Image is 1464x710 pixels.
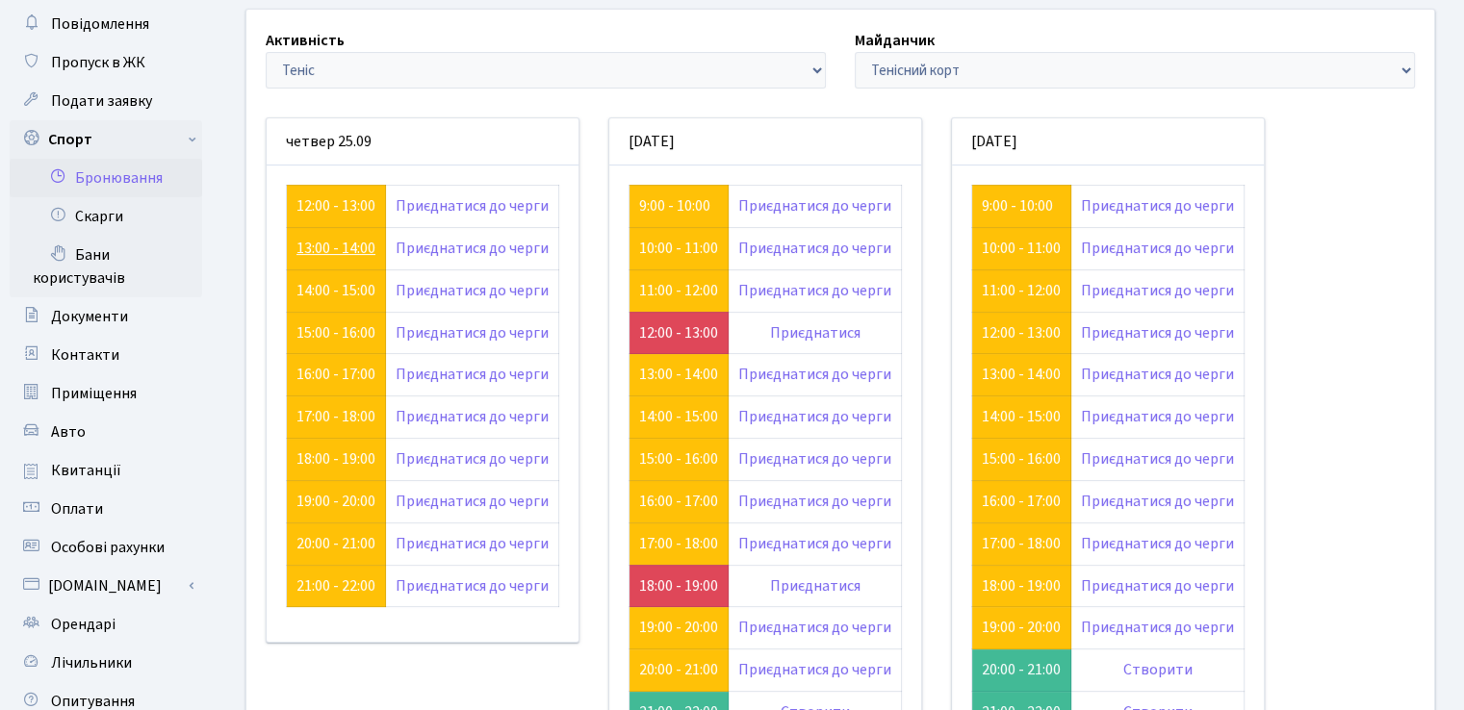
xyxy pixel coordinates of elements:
label: Активність [266,29,345,52]
a: Бани користувачів [10,236,202,297]
a: 12:00 - 13:00 [639,322,718,343]
a: Приєднатися [770,575,860,596]
a: Приєднатися до черги [738,195,891,216]
a: Скарги [10,197,202,236]
a: Приєднатися до черги [396,448,549,469]
span: Приміщення [51,383,137,404]
span: Особові рахунки [51,537,165,558]
a: Приєднатися до черги [396,533,549,554]
a: 16:00 - 17:00 [982,491,1061,512]
a: 11:00 - 12:00 [639,280,718,301]
a: 14:00 - 15:00 [296,280,375,301]
a: Приєднатися до черги [738,659,891,680]
a: 15:00 - 16:00 [982,448,1061,469]
a: 12:00 - 13:00 [982,322,1061,343]
a: Контакти [10,336,202,374]
span: Лічильники [51,652,132,673]
a: 18:00 - 19:00 [639,575,718,596]
div: четвер 25.09 [267,118,578,165]
a: Особові рахунки [10,528,202,567]
a: Приєднатися до черги [396,238,549,259]
a: 9:00 - 10:00 [982,195,1053,216]
span: Авто [51,421,86,443]
a: 12:00 - 13:00 [296,195,375,216]
a: Приєднатися до черги [396,406,549,427]
a: 20:00 - 21:00 [639,659,718,680]
span: Орендарі [51,614,116,635]
a: Приєднатися до черги [1081,322,1234,343]
span: Пропуск в ЖК [51,52,145,73]
a: Лічильники [10,644,202,682]
a: Приєднатися до черги [738,491,891,512]
a: Приєднатися до черги [738,280,891,301]
a: Приєднатися до черги [1081,491,1234,512]
a: 16:00 - 17:00 [296,364,375,385]
a: 13:00 - 14:00 [982,364,1061,385]
a: Приєднатися до черги [738,406,891,427]
a: Приєднатися до черги [1081,533,1234,554]
a: 20:00 - 21:00 [296,533,375,554]
a: 11:00 - 12:00 [982,280,1061,301]
a: 10:00 - 11:00 [982,238,1061,259]
a: 14:00 - 15:00 [982,406,1061,427]
a: 21:00 - 22:00 [296,575,375,596]
a: Створити [1123,659,1193,680]
a: 13:00 - 14:00 [296,238,375,259]
a: Приєднатися до черги [1081,617,1234,638]
span: Подати заявку [51,90,152,112]
a: 17:00 - 18:00 [296,406,375,427]
div: [DATE] [952,118,1264,165]
a: Пропуск в ЖК [10,43,202,82]
a: Приєднатися до черги [738,448,891,469]
a: 18:00 - 19:00 [982,575,1061,596]
a: Приєднатися до черги [1081,195,1234,216]
a: Подати заявку [10,82,202,120]
a: Приєднатися до черги [1081,406,1234,427]
a: Приєднатися до черги [396,322,549,343]
a: Приєднатися до черги [1081,280,1234,301]
a: Приєднатися до черги [396,364,549,385]
a: 19:00 - 20:00 [982,617,1061,638]
span: Повідомлення [51,13,149,35]
span: Оплати [51,498,103,520]
a: Приміщення [10,374,202,413]
a: Приєднатися до черги [1081,364,1234,385]
a: Приєднатися до черги [396,575,549,596]
a: Документи [10,297,202,336]
span: Квитанції [51,460,121,481]
a: Бронювання [10,159,202,197]
a: 17:00 - 18:00 [982,533,1061,554]
a: 9:00 - 10:00 [639,195,710,216]
span: Контакти [51,344,119,366]
a: Спорт [10,120,202,159]
a: Приєднатися до черги [738,364,891,385]
a: Приєднатися до черги [1081,238,1234,259]
a: 15:00 - 16:00 [639,448,718,469]
a: [DOMAIN_NAME] [10,567,202,605]
a: 10:00 - 11:00 [639,238,718,259]
a: Орендарі [10,605,202,644]
label: Майданчик [855,29,935,52]
a: 14:00 - 15:00 [639,406,718,427]
a: Оплати [10,490,202,528]
a: Приєднатися до черги [738,238,891,259]
a: Повідомлення [10,5,202,43]
a: Приєднатися до черги [396,280,549,301]
a: 19:00 - 20:00 [296,491,375,512]
a: 18:00 - 19:00 [296,448,375,469]
a: Квитанції [10,451,202,490]
a: 15:00 - 16:00 [296,322,375,343]
a: 16:00 - 17:00 [639,491,718,512]
a: Приєднатися до черги [1081,448,1234,469]
span: Документи [51,306,128,327]
a: Приєднатися до черги [738,533,891,554]
a: Приєднатися до черги [396,491,549,512]
a: 19:00 - 20:00 [639,617,718,638]
td: 20:00 - 21:00 [972,649,1071,692]
a: Приєднатися до черги [1081,575,1234,596]
a: 13:00 - 14:00 [639,364,718,385]
a: Авто [10,413,202,451]
div: [DATE] [609,118,921,165]
a: 17:00 - 18:00 [639,533,718,554]
a: Приєднатися [770,322,860,343]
